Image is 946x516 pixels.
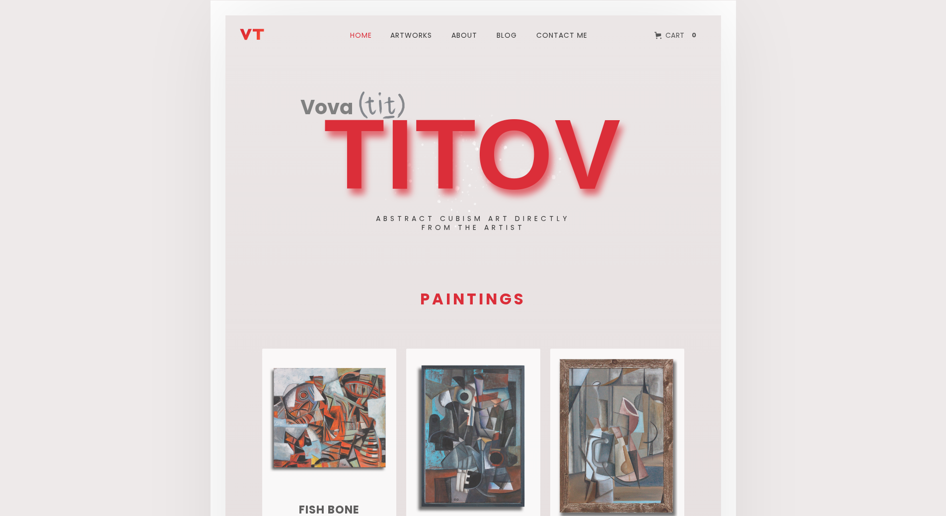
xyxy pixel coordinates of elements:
[345,17,377,53] a: Home
[384,17,438,53] a: ARTWORks
[269,365,389,473] img: Painting, 75 w x 85 h cm, Oil on canvas
[300,90,646,204] a: VovaTitTITOVAbstract Cubism ART directlyfrom the artist
[689,31,699,40] div: 0
[240,29,264,40] img: Vladimir Titov
[376,214,570,232] h2: Abstract Cubism ART directly from the artist
[300,97,353,120] h2: Vova
[647,24,707,46] a: Open cart
[359,91,405,119] img: Tit
[530,17,593,53] a: Contact me
[445,17,483,53] a: about
[257,292,689,307] h3: PAINTINGS
[298,504,359,516] h4: fish bone
[324,110,622,199] h1: TITOV
[240,20,299,40] a: home
[491,17,523,53] a: blog
[665,29,685,42] div: Cart
[413,356,533,516] img: Painting, 50 w x 70 h cm, Oil on canvas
